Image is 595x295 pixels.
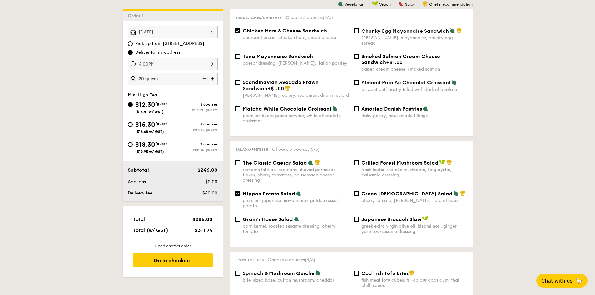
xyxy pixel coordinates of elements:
[354,217,359,222] input: Japanese Broccoli Slawgreek extra virgin olive oil, kizami nori, ginger, yuzu soy-sesame dressing
[243,270,315,276] span: Spinach & Mushroom Quiche
[361,106,422,112] span: Assorted Danish Pastries
[345,2,364,7] span: Vegetarian
[354,28,359,33] input: Chunky Egg Mayonnaise Sandwich[PERSON_NAME], mayonnaise, chunky egg spread
[128,190,152,196] span: Delivery fee
[243,35,349,40] div: charcoal bread, chicken ham, sliced cheese
[128,73,218,85] input: Number of guests
[235,106,240,111] input: Matcha White Chocolate Croissantpremium kyoto green powder, white chocolate, croissant
[243,224,349,234] div: corn kernel, roasted sesame dressing, cherry tomato
[235,258,264,262] span: Premium sides
[128,142,133,147] input: $18.30/guest($19.95 w/ GST)7 coursesMin 10 guests
[361,224,468,234] div: greek extra virgin olive oil, kizami nori, ginger, yuzu soy-sesame dressing
[195,227,212,233] span: $311.74
[235,28,240,33] input: Chicken Ham & Cheese Sandwichcharcoal bread, chicken ham, sliced cheese
[202,190,217,196] span: $40.00
[133,253,213,267] div: Go to checkout
[315,160,320,165] img: icon-chef-hat.a58ddaea.svg
[243,191,295,197] span: Nippon Potato Salad
[128,102,133,107] input: $12.30/guest($13.41 w/ GST)5 coursesMin 20 guests
[235,191,240,196] input: Nippon Potato Saladpremium japanese mayonnaise, golden russet potato
[133,227,168,233] span: Total (w/ GST)
[456,28,462,33] img: icon-chef-hat.a58ddaea.svg
[128,41,133,46] input: Pick up from [STREET_ADDRESS]
[197,167,217,173] span: $246.00
[361,53,440,65] span: Smoked Salmon Cream Cheese Sandwich
[173,108,218,112] div: Min 20 guests
[305,257,315,263] span: (5/5)
[361,28,449,34] span: Chunky Egg Mayonnaise Sandwich
[235,16,282,20] span: Sandwiches/Danishes
[361,80,451,86] span: Almond Pain Au Chocolat Croissant
[361,113,468,118] div: flaky pastry, housemade fillings
[361,198,468,203] div: cherry tomato, [PERSON_NAME], feta cheese
[243,278,349,283] div: bite-sized base, button mushroom, cheddar
[361,216,421,222] span: Japanese Broccoli Slaw
[128,50,133,55] input: Deliver to my address
[135,141,155,149] span: $18.30
[135,130,164,134] span: ($16.68 w/ GST)
[135,150,164,154] span: ($19.95 w/ GST)
[575,277,583,284] span: 🦙
[272,147,320,152] span: Choose 5 courses
[155,101,167,106] span: /guest
[453,190,459,196] img: icon-vegetarian.fe4039eb.svg
[235,160,240,165] input: The Classic Caesar Saladromaine lettuce, croutons, shaved parmesan flakes, cherry tomatoes, house...
[135,41,204,47] span: Pick up from [STREET_ADDRESS]
[361,35,468,46] div: [PERSON_NAME], mayonnaise, chunky egg spread
[243,160,307,166] span: The Classic Caesar Salad
[235,80,240,85] input: Scandinavian Avocado Prawn Sandwich+$1.00[PERSON_NAME], celery, red onion, dijon mustard
[361,278,468,288] div: fish meat tofu cubes, tri-colour capsicum, thai chilli sauce
[379,2,391,7] span: Vegan
[128,167,149,173] span: Subtotal
[243,61,349,66] div: caesar dressing, [PERSON_NAME], italian parsley
[309,147,320,152] span: (5/5)
[199,73,208,85] img: icon-reduce.1d2dbef1.svg
[372,1,378,7] img: icon-vegan.f8ff3823.svg
[398,1,404,7] img: icon-spicy.37a8142b.svg
[235,271,240,276] input: Spinach & Mushroom Quichebite-sized base, button mushroom, cheddar
[155,141,167,146] span: /guest
[446,160,452,165] img: icon-chef-hat.a58ddaea.svg
[243,93,349,98] div: [PERSON_NAME], celery, red onion, dijon mustard
[323,15,333,20] span: (5/5)
[135,121,155,129] span: $15.30
[332,106,338,111] img: icon-vegetarian.fe4039eb.svg
[133,216,146,222] span: Total
[449,28,455,33] img: icon-vegetarian.fe4039eb.svg
[235,54,240,59] input: Tuna Mayonnaise Sandwichcaesar dressing, [PERSON_NAME], italian parsley
[361,270,409,276] span: Cod Fish Tofu Bites
[133,243,213,248] div: + Add another order
[128,92,157,98] span: Mini High Tea
[296,190,301,196] img: icon-vegetarian.fe4039eb.svg
[208,73,218,85] img: icon-add.58712e84.svg
[128,179,146,184] span: Add-ons
[285,15,333,20] span: Choose 5 courses
[128,13,146,18] span: Order 1
[128,58,218,70] input: Event time
[439,160,445,165] img: icon-vegan.f8ff3823.svg
[536,274,588,288] button: Chat with us🦙
[386,59,403,65] span: +$1.00
[235,217,240,222] input: Grain's House Saladcorn kernel, roasted sesame dressing, cherry tomato
[361,191,453,197] span: Green [DEMOGRAPHIC_DATA] Salad
[354,271,359,276] input: Cod Fish Tofu Bitesfish meat tofu cubes, tri-colour capsicum, thai chilli sauce
[173,122,218,126] div: 6 courses
[354,80,359,85] input: Almond Pain Au Chocolat Croissanta sweet puff pastry filled with dark chocolate
[422,216,428,222] img: icon-vegan.f8ff3823.svg
[173,102,218,106] div: 5 courses
[243,106,331,112] span: Matcha White Chocolate Croissant
[135,49,180,56] span: Deliver to my address
[361,167,468,178] div: fresh herbs, shiitake mushroom, king oyster, balsamic dressing
[243,216,293,222] span: Grain's House Salad
[541,278,573,284] span: Chat with us
[173,142,218,146] div: 7 courses
[135,110,164,114] span: ($13.41 w/ GST)
[192,216,212,222] span: $286.00
[409,270,415,276] img: icon-chef-hat.a58ddaea.svg
[267,86,284,91] span: +$1.00
[173,128,218,132] div: Min 15 guests
[429,2,473,7] span: Chef's recommendation
[128,122,133,127] input: $15.30/guest($16.68 w/ GST)6 coursesMin 15 guests
[460,190,466,196] img: icon-chef-hat.a58ddaea.svg
[354,160,359,165] input: Grilled Forest Mushroom Saladfresh herbs, shiitake mushroom, king oyster, balsamic dressing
